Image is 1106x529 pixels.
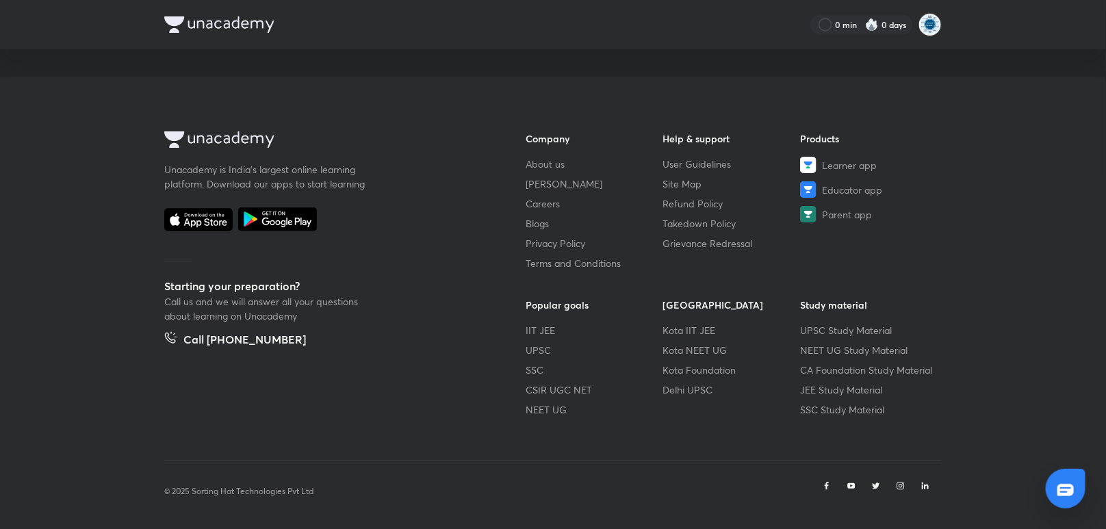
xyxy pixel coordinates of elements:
[526,298,663,312] h6: Popular goals
[526,343,663,357] a: UPSC
[526,131,663,146] h6: Company
[800,206,816,222] img: Parent app
[663,157,801,171] a: User Guidelines
[164,16,274,33] img: Company Logo
[663,383,801,397] a: Delhi UPSC
[800,181,816,198] img: Educator app
[164,485,313,498] p: © 2025 Sorting Hat Technologies Pvt Ltd
[800,343,938,357] a: NEET UG Study Material
[526,323,663,337] a: IIT JEE
[865,18,879,31] img: streak
[800,206,938,222] a: Parent app
[663,298,801,312] h6: [GEOGRAPHIC_DATA]
[663,216,801,231] a: Takedown Policy
[164,331,306,350] a: Call [PHONE_NUMBER]
[663,196,801,211] a: Refund Policy
[164,131,274,148] img: Company Logo
[800,157,938,173] a: Learner app
[800,181,938,198] a: Educator app
[526,256,663,270] a: Terms and Conditions
[164,131,482,151] a: Company Logo
[800,298,938,312] h6: Study material
[663,236,801,250] a: Grievance Redressal
[822,207,872,222] span: Parent app
[663,131,801,146] h6: Help & support
[822,158,877,172] span: Learner app
[526,177,663,191] a: [PERSON_NAME]
[663,363,801,377] a: Kota Foundation
[663,323,801,337] a: Kota IIT JEE
[164,278,482,294] h5: Starting your preparation?
[526,196,663,211] a: Careers
[800,402,938,417] a: SSC Study Material
[526,363,663,377] a: SSC
[526,383,663,397] a: CSIR UGC NET
[526,157,663,171] a: About us
[800,383,938,397] a: JEE Study Material
[800,131,938,146] h6: Products
[918,13,942,36] img: supriya Clinical research
[800,157,816,173] img: Learner app
[800,323,938,337] a: UPSC Study Material
[663,343,801,357] a: Kota NEET UG
[526,236,663,250] a: Privacy Policy
[663,177,801,191] a: Site Map
[164,162,370,191] p: Unacademy is India’s largest online learning platform. Download our apps to start learning
[526,402,663,417] a: NEET UG
[183,331,306,350] h5: Call [PHONE_NUMBER]
[526,216,663,231] a: Blogs
[800,363,938,377] a: CA Foundation Study Material
[164,294,370,323] p: Call us and we will answer all your questions about learning on Unacademy
[822,183,882,197] span: Educator app
[526,196,560,211] span: Careers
